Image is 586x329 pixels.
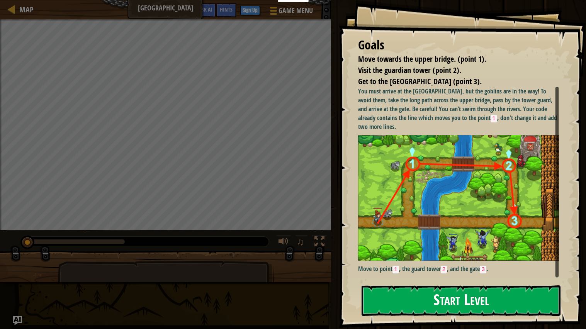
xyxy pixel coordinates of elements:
span: Move towards the upper bridge. (point 1). [358,54,486,64]
code: 2 [441,266,447,273]
code: 1 [392,266,399,273]
button: Ask AI [13,316,22,325]
span: Hints [220,6,233,13]
p: You must arrive at the [GEOGRAPHIC_DATA], but the goblins are in the way! To avoid them, take the... [358,87,559,131]
button: Ask AI [195,3,216,17]
li: Get to the town gate (point 3). [348,76,557,87]
span: Ask AI [199,6,212,13]
span: ♫ [297,236,304,248]
span: Get to the [GEOGRAPHIC_DATA] (point 3). [358,76,482,86]
li: Move towards the upper bridge. (point 1). [348,54,557,65]
button: Game Menu [264,3,318,21]
span: Game Menu [279,6,313,16]
div: Goals [358,36,559,54]
span: Map [19,4,34,15]
button: Toggle fullscreen [312,235,327,251]
p: Move to point , the guard tower , and the gate . [358,265,559,274]
img: Old town road [358,135,559,261]
button: Adjust volume [276,235,291,251]
code: 1 [491,115,497,122]
code: 3 [480,266,486,273]
a: Map [15,4,34,15]
button: Sign Up [240,6,260,15]
button: ♫ [295,235,308,251]
li: Visit the guardian tower (point 2). [348,65,557,76]
span: Visit the guardian tower (point 2). [358,65,461,75]
button: Start Level [362,285,561,316]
